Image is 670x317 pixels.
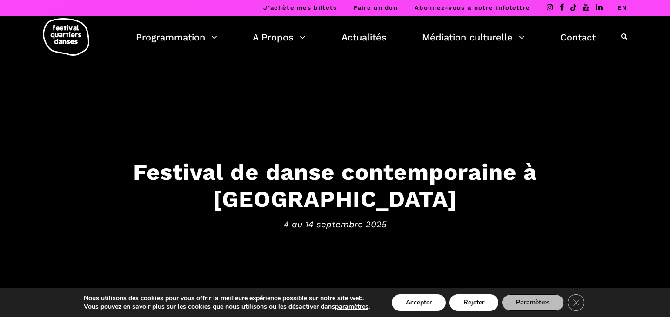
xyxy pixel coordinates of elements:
img: logo-fqd-med [43,18,89,56]
h3: Festival de danse contemporaine à [GEOGRAPHIC_DATA] [47,158,623,213]
p: Nous utilisons des cookies pour vous offrir la meilleure expérience possible sur notre site web. [84,294,370,303]
button: Paramètres [502,294,564,311]
a: Programmation [136,29,217,45]
p: Vous pouvez en savoir plus sur les cookies que nous utilisons ou les désactiver dans . [84,303,370,311]
button: Rejeter [449,294,498,311]
a: Contact [560,29,596,45]
button: Close GDPR Cookie Banner [568,294,584,311]
span: 4 au 14 septembre 2025 [47,218,623,231]
button: Accepter [392,294,446,311]
a: Médiation culturelle [422,29,525,45]
a: A Propos [253,29,306,45]
a: Abonnez-vous à notre infolettre [415,4,530,11]
a: Actualités [342,29,387,45]
a: J’achète mes billets [263,4,337,11]
a: EN [617,4,627,11]
a: Faire un don [354,4,398,11]
button: paramètres [335,303,368,311]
